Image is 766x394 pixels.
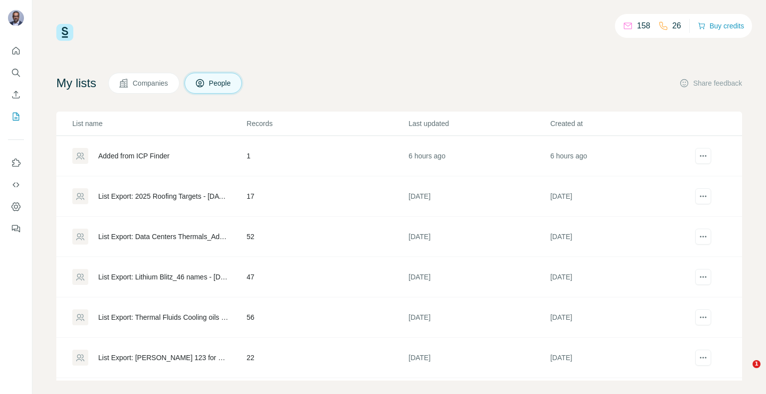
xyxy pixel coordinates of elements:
[695,148,711,164] button: actions
[695,350,711,366] button: actions
[98,191,230,201] div: List Export: 2025 Roofing Targets - [DATE] 23:48
[98,312,230,322] div: List Export: Thermal Fluids Cooling oils for Data Centers Blitz goal 50 names - [DATE] 12:09
[8,86,24,104] button: Enrich CSV
[753,360,761,368] span: 1
[246,338,408,378] td: 22
[672,20,681,32] p: 26
[98,232,230,242] div: List Export: Data Centers Thermals_Addendum_Best Contacts - [DATE] 14:06
[732,360,756,384] iframe: Intercom live chat
[408,136,550,176] td: 6 hours ago
[246,176,408,217] td: 17
[637,20,650,32] p: 158
[8,154,24,172] button: Use Surfe on LinkedIn
[98,151,170,161] div: Added from ICP Finder
[72,119,246,129] p: List name
[8,108,24,126] button: My lists
[56,24,73,41] img: Surfe Logo
[695,309,711,325] button: actions
[247,119,408,129] p: Records
[56,75,96,91] h4: My lists
[246,217,408,257] td: 52
[8,64,24,82] button: Search
[98,272,230,282] div: List Export: Lithium Blitz_46 names - [DATE] 21:41
[550,119,691,129] p: Created at
[408,297,550,338] td: [DATE]
[408,257,550,297] td: [DATE]
[246,297,408,338] td: 56
[550,338,691,378] td: [DATE]
[8,198,24,216] button: Dashboard
[133,78,169,88] span: Companies
[550,176,691,217] td: [DATE]
[408,217,550,257] td: [DATE]
[550,136,691,176] td: 6 hours ago
[550,297,691,338] td: [DATE]
[408,176,550,217] td: [DATE]
[695,269,711,285] button: actions
[550,257,691,297] td: [DATE]
[209,78,232,88] span: People
[246,136,408,176] td: 1
[695,188,711,204] button: actions
[698,19,744,33] button: Buy credits
[98,353,230,363] div: List Export: [PERSON_NAME] 123 for Upload to Pipedrive_Call it CC Name Drop List - [DATE] 04:04
[408,119,549,129] p: Last updated
[246,257,408,297] td: 47
[550,217,691,257] td: [DATE]
[695,229,711,245] button: actions
[8,220,24,238] button: Feedback
[8,42,24,60] button: Quick start
[8,10,24,26] img: Avatar
[8,176,24,194] button: Use Surfe API
[408,338,550,378] td: [DATE]
[679,78,742,88] button: Share feedback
